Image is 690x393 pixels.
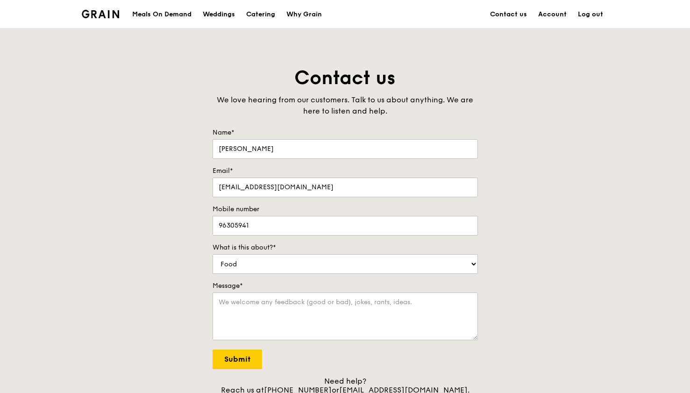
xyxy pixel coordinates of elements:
[241,0,281,29] a: Catering
[213,281,478,291] label: Message*
[197,0,241,29] a: Weddings
[281,0,327,29] a: Why Grain
[213,350,262,369] input: Submit
[246,0,275,29] div: Catering
[213,166,478,176] label: Email*
[213,128,478,137] label: Name*
[484,0,533,29] a: Contact us
[572,0,609,29] a: Log out
[286,0,322,29] div: Why Grain
[533,0,572,29] a: Account
[132,0,192,29] div: Meals On Demand
[213,205,478,214] label: Mobile number
[213,94,478,117] div: We love hearing from our customers. Talk to us about anything. We are here to listen and help.
[203,0,235,29] div: Weddings
[213,65,478,91] h1: Contact us
[213,243,478,252] label: What is this about?*
[82,10,120,18] img: Grain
